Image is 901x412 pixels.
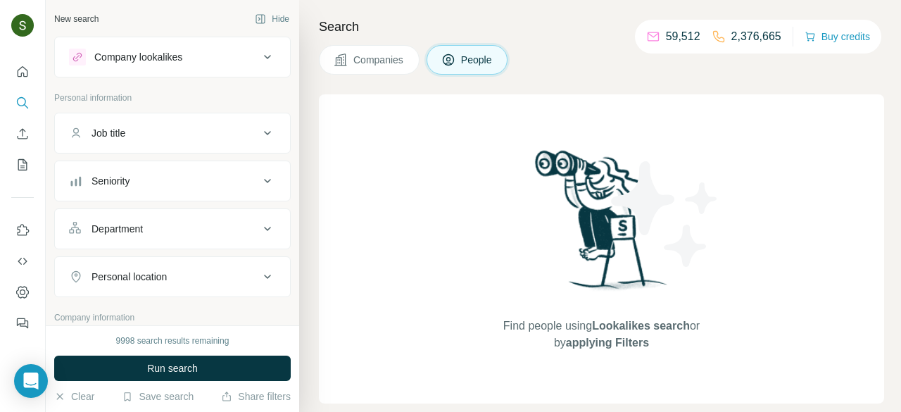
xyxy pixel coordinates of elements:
[245,8,299,30] button: Hide
[11,90,34,116] button: Search
[11,249,34,274] button: Use Surfe API
[54,13,99,25] div: New search
[54,311,291,324] p: Company information
[147,361,198,375] span: Run search
[592,320,690,332] span: Lookalikes search
[221,389,291,404] button: Share filters
[14,364,48,398] div: Open Intercom Messenger
[11,311,34,336] button: Feedback
[116,335,229,347] div: 9998 search results remaining
[566,337,649,349] span: applying Filters
[529,146,675,304] img: Surfe Illustration - Woman searching with binoculars
[11,280,34,305] button: Dashboard
[11,121,34,146] button: Enrich CSV
[11,14,34,37] img: Avatar
[731,28,781,45] p: 2,376,665
[55,212,290,246] button: Department
[55,260,290,294] button: Personal location
[92,126,125,140] div: Job title
[54,356,291,381] button: Run search
[55,40,290,74] button: Company lookalikes
[805,27,870,46] button: Buy credits
[11,152,34,177] button: My lists
[11,59,34,85] button: Quick start
[55,164,290,198] button: Seniority
[353,53,405,67] span: Companies
[461,53,493,67] span: People
[122,389,194,404] button: Save search
[489,318,714,351] span: Find people using or by
[11,218,34,243] button: Use Surfe on LinkedIn
[92,174,130,188] div: Seniority
[602,151,729,277] img: Surfe Illustration - Stars
[94,50,182,64] div: Company lookalikes
[54,92,291,104] p: Personal information
[666,28,700,45] p: 59,512
[92,222,143,236] div: Department
[54,389,94,404] button: Clear
[55,116,290,150] button: Job title
[319,17,884,37] h4: Search
[92,270,167,284] div: Personal location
